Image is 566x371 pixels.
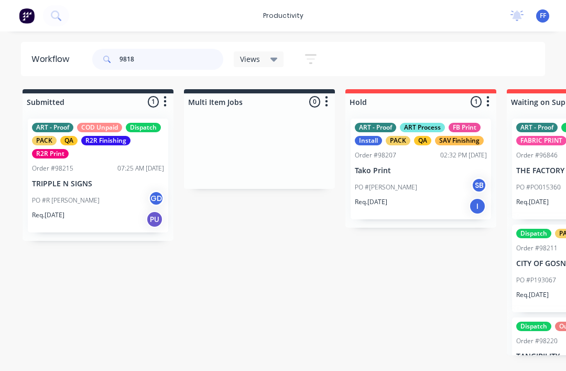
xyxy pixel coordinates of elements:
p: PO #P193067 [516,275,556,285]
div: QA [414,136,431,145]
p: Req. [DATE] [516,197,549,207]
div: ART - Proof [516,123,558,132]
div: Order #96846 [516,151,558,160]
div: PU [146,211,163,228]
p: Tako Print [355,166,487,175]
div: R2R Finishing [81,136,130,145]
div: QA [60,136,78,145]
div: Dispatch [126,123,161,132]
div: ART - Proof [32,123,73,132]
p: PO #R [PERSON_NAME] [32,196,100,205]
div: productivity [258,8,309,24]
div: ART - ProofART ProcessFB PrintInstallPACKQASAV FinishingOrder #9820702:32 PM [DATE]Tako PrintPO #... [351,119,491,219]
span: Views [240,54,260,65]
div: Dispatch [516,229,551,238]
div: Order #98220 [516,336,558,346]
div: GD [148,190,164,206]
div: Install [355,136,382,145]
p: PO #PO015360 [516,183,561,192]
div: Workflow [31,53,74,66]
div: ART - ProofCOD UnpaidDispatchPACKQAR2R FinishingR2R PrintOrder #9821507:25 AM [DATE]TRIPPLE N SIG... [28,119,168,232]
p: Req. [DATE] [516,290,549,300]
div: 02:32 PM [DATE] [440,151,487,160]
div: 07:25 AM [DATE] [117,164,164,173]
span: FF [540,11,546,20]
div: ART - Proof [355,123,396,132]
p: Req. [DATE] [32,210,64,220]
p: PO #[PERSON_NAME] [355,183,417,192]
div: FB Print [449,123,481,132]
div: COD Unpaid [77,123,122,132]
div: R2R Print [32,149,69,158]
div: SB [471,177,487,193]
div: Order #98215 [32,164,73,173]
div: Dispatch [516,322,551,331]
div: PACK [32,136,57,145]
input: Search for orders... [119,49,223,70]
div: Order #98207 [355,151,396,160]
p: Req. [DATE] [355,197,387,207]
div: I [469,198,486,215]
img: Factory [19,8,35,24]
div: Order #98211 [516,243,558,253]
p: TRIPPLE N SIGNS [32,179,164,188]
div: ART Process [400,123,445,132]
div: SAV Finishing [435,136,484,145]
div: PACK [386,136,410,145]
